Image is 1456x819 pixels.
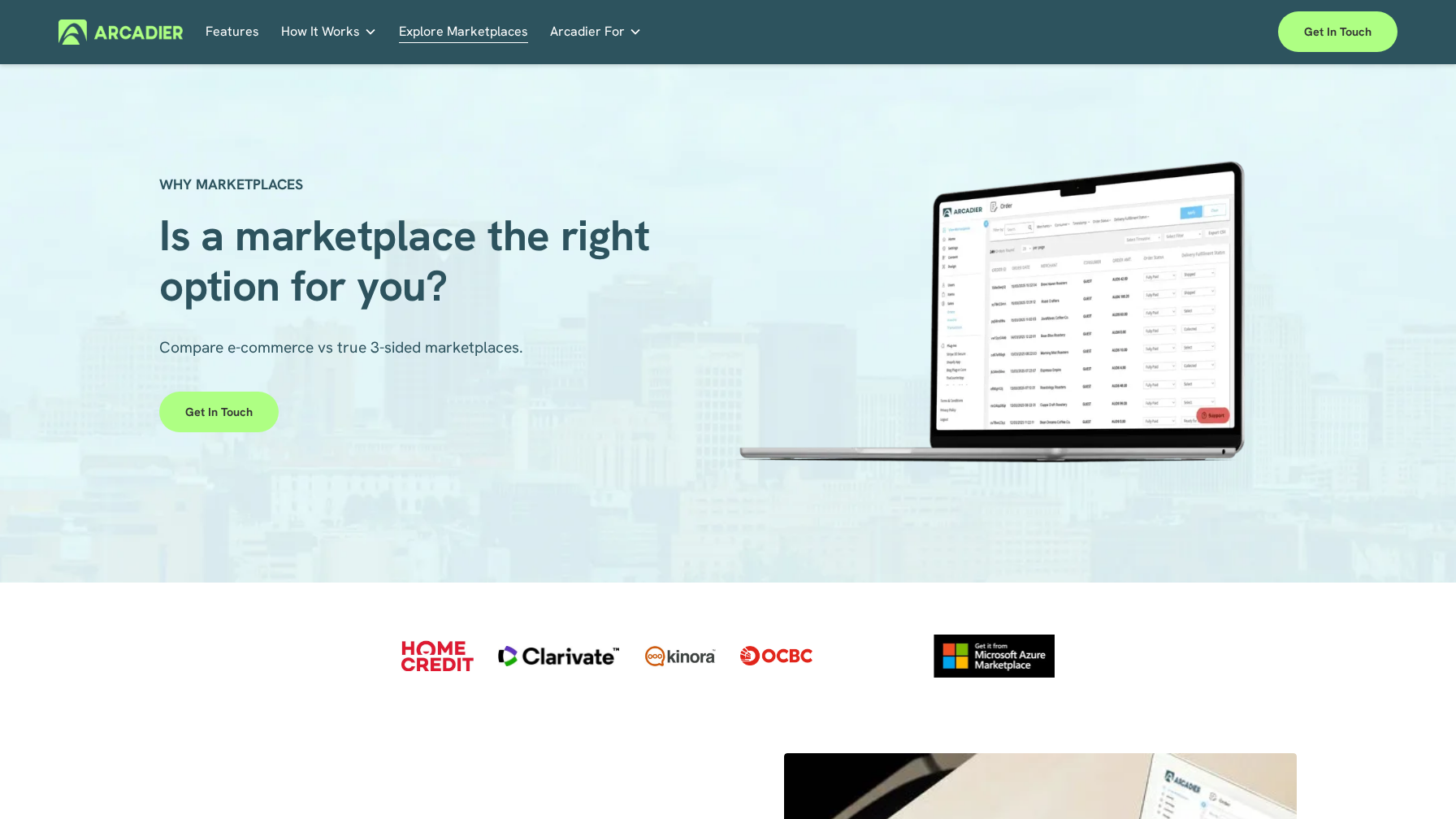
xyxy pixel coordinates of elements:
a: Explore Marketplaces [399,19,528,45]
strong: WHY MARKETPLACES [159,175,303,193]
img: Arcadier [58,19,183,45]
span: How It Works [281,20,360,43]
span: Arcadier For [550,20,625,43]
a: Features [206,19,259,45]
a: folder dropdown [281,19,377,45]
a: Get in touch [159,392,279,432]
a: folder dropdown [550,19,642,45]
span: Is a marketplace the right option for you? [159,207,661,314]
span: Compare e-commerce vs true 3-sided marketplaces. [159,337,523,357]
a: Get in touch [1278,11,1397,52]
